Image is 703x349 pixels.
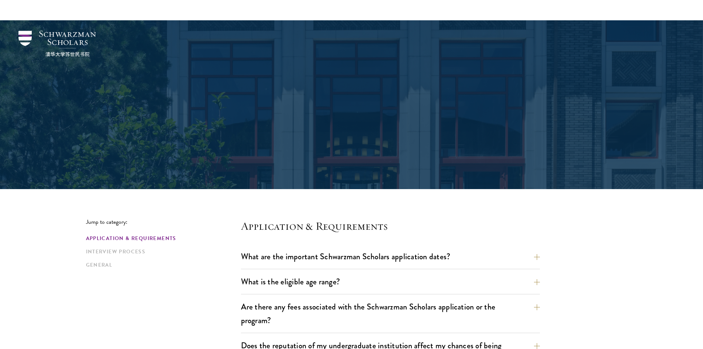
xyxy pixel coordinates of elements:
img: Schwarzman Scholars [18,31,96,57]
a: Application & Requirements [86,235,237,242]
a: General [86,261,237,269]
p: Jump to category: [86,219,241,225]
button: What are the important Schwarzman Scholars application dates? [241,248,540,265]
button: Are there any fees associated with the Schwarzman Scholars application or the program? [241,298,540,329]
a: Interview Process [86,248,237,256]
h4: Application & Requirements [241,219,540,233]
button: What is the eligible age range? [241,273,540,290]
